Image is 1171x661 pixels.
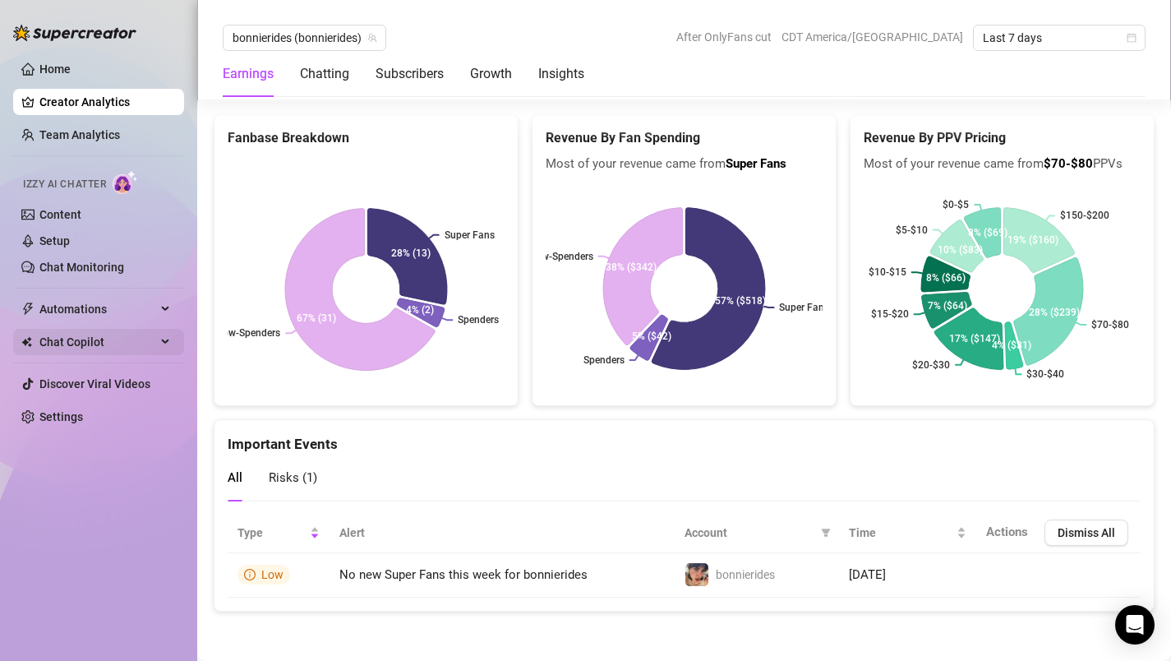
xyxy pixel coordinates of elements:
text: $15-$20 [871,308,909,320]
img: AI Chatter [113,170,138,194]
h5: Revenue By Fan Spending [546,128,823,148]
span: After OnlyFans cut [676,25,772,49]
div: Important Events [228,420,1141,455]
span: Dismiss All [1058,526,1115,539]
span: Last 7 days [983,25,1136,50]
span: Izzy AI Chatter [23,177,106,192]
div: Chatting [300,64,349,84]
th: Alert [330,513,675,553]
h5: Revenue By PPV Pricing [864,128,1141,148]
text: $5-$10 [896,224,928,236]
span: bonnierides (bonnierides) [233,25,376,50]
span: Time [849,524,953,542]
a: Creator Analytics [39,89,171,115]
a: Settings [39,410,83,423]
text: $150-$200 [1060,210,1109,222]
img: bonnierides [685,563,708,586]
text: Spenders [583,354,625,366]
span: thunderbolt [21,303,35,316]
a: Home [39,62,71,76]
span: Most of your revenue came from [546,155,823,174]
th: Time [839,513,976,553]
a: Setup [39,234,70,247]
b: Super Fans [726,156,786,171]
text: Low-Spenders [217,327,280,339]
a: Discover Viral Videos [39,377,150,391]
a: Chat Monitoring [39,261,124,274]
img: Chat Copilot [21,336,32,348]
span: Actions [986,525,1028,539]
a: Content [39,208,81,221]
a: Team Analytics [39,128,120,141]
text: Super Fans [779,302,829,313]
text: Low-Spenders [530,251,593,262]
text: $70-$80 [1091,319,1129,330]
text: $20-$30 [912,359,950,371]
text: Super Fans [445,229,495,240]
span: Chat Copilot [39,329,156,355]
span: filter [818,520,834,545]
div: Earnings [223,64,274,84]
text: $0-$5 [943,199,969,210]
span: All [228,470,242,485]
span: calendar [1127,33,1136,43]
b: $70-$80 [1044,156,1093,171]
text: Spenders [458,314,499,326]
span: Most of your revenue came from PPVs [864,155,1141,174]
div: Subscribers [376,64,444,84]
span: [DATE] [849,567,886,582]
span: CDT America/[GEOGRAPHIC_DATA] [781,25,963,49]
span: team [367,33,377,43]
span: filter [821,528,831,538]
text: $10-$15 [869,266,906,278]
span: Account [685,524,814,542]
text: $30-$40 [1026,368,1064,380]
h5: Fanbase Breakdown [228,128,505,148]
span: Low [261,568,284,581]
span: bonnierides [716,568,775,581]
span: Risks ( 1 ) [269,470,317,485]
span: No new Super Fans this week for bonnierides [339,567,588,582]
div: Open Intercom Messenger [1115,605,1155,645]
img: logo-BBDzfeDw.svg [13,25,136,41]
div: Growth [470,64,512,84]
span: Type [237,524,307,542]
span: Automations [39,296,156,322]
div: Insights [538,64,584,84]
span: info-circle [244,569,256,580]
button: Dismiss All [1044,520,1128,546]
th: Type [228,513,330,553]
